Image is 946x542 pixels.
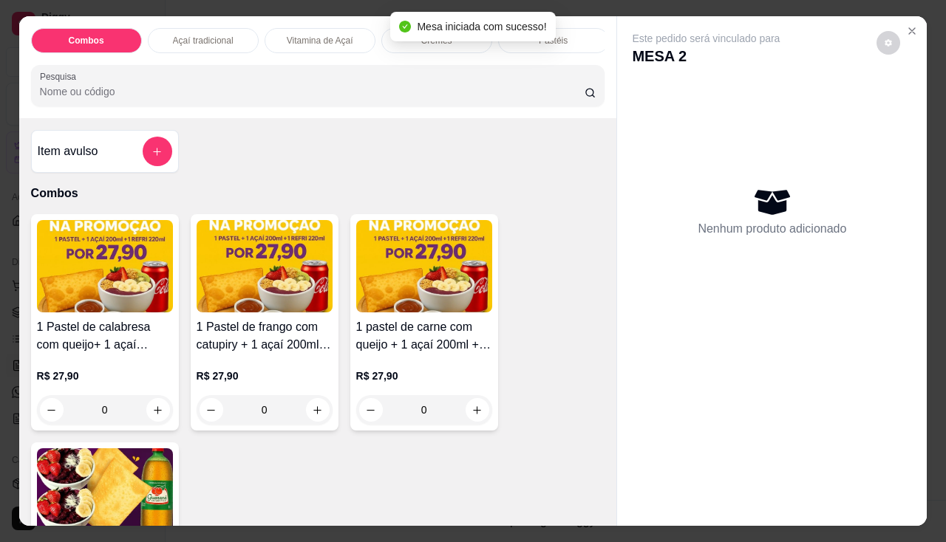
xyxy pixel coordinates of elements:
h4: 1 pastel de carne com queijo + 1 açaí 200ml + 1 refri lata 220ml [356,318,492,354]
p: Açaí tradicional [173,35,234,47]
img: product-image [37,220,173,312]
img: product-image [197,220,333,312]
label: Pesquisa [40,70,81,83]
p: Nenhum produto adicionado [698,220,846,238]
input: Pesquisa [40,84,585,99]
button: Close [900,19,924,43]
button: add-separate-item [143,137,172,166]
p: Combos [31,185,605,202]
p: R$ 27,90 [37,368,173,383]
p: Pastéis [539,35,568,47]
p: R$ 27,90 [356,368,492,383]
span: Mesa iniciada com sucesso! [417,21,546,32]
img: product-image [37,448,173,541]
p: Vitamina de Açaí [287,35,353,47]
button: decrease-product-quantity [877,31,900,55]
p: Este pedido será vinculado para [632,31,780,46]
h4: 1 Pastel de calabresa com queijo+ 1 açaí 200ml+ 1 refri lata 220ml [37,318,173,354]
img: product-image [356,220,492,312]
p: Combos [69,35,104,47]
p: R$ 27,90 [197,368,333,383]
span: check-circle [399,21,411,32]
h4: Item avulso [38,143,98,160]
h4: 1 Pastel de frango com catupiry + 1 açaí 200ml + 1 refri lata 220ml [197,318,333,354]
p: MESA 2 [632,46,780,66]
